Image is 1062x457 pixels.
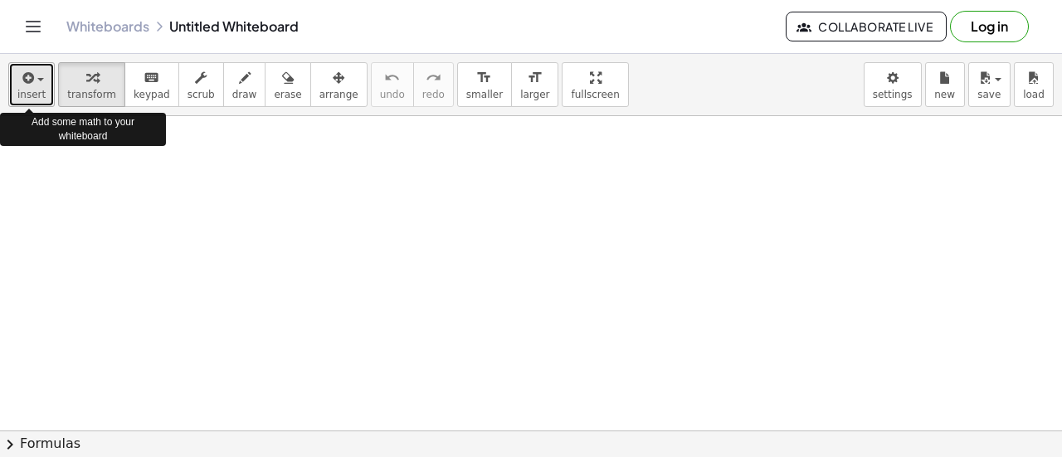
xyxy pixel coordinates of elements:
[934,89,955,100] span: new
[968,62,1011,107] button: save
[178,62,224,107] button: scrub
[527,68,543,88] i: format_size
[422,89,445,100] span: redo
[466,89,503,100] span: smaller
[800,19,933,34] span: Collaborate Live
[8,62,55,107] button: insert
[319,89,358,100] span: arrange
[134,89,170,100] span: keypad
[58,62,125,107] button: transform
[511,62,558,107] button: format_sizelarger
[310,62,368,107] button: arrange
[520,89,549,100] span: larger
[1023,89,1045,100] span: load
[124,62,179,107] button: keyboardkeypad
[17,89,46,100] span: insert
[1014,62,1054,107] button: load
[67,89,116,100] span: transform
[265,62,310,107] button: erase
[562,62,628,107] button: fullscreen
[274,89,301,100] span: erase
[950,11,1029,42] button: Log in
[864,62,922,107] button: settings
[571,89,619,100] span: fullscreen
[20,13,46,40] button: Toggle navigation
[384,68,400,88] i: undo
[188,89,215,100] span: scrub
[413,62,454,107] button: redoredo
[925,62,965,107] button: new
[786,12,947,41] button: Collaborate Live
[144,68,159,88] i: keyboard
[476,68,492,88] i: format_size
[223,62,266,107] button: draw
[977,89,1001,100] span: save
[426,68,441,88] i: redo
[66,18,149,35] a: Whiteboards
[873,89,913,100] span: settings
[371,62,414,107] button: undoundo
[457,62,512,107] button: format_sizesmaller
[232,89,257,100] span: draw
[380,89,405,100] span: undo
